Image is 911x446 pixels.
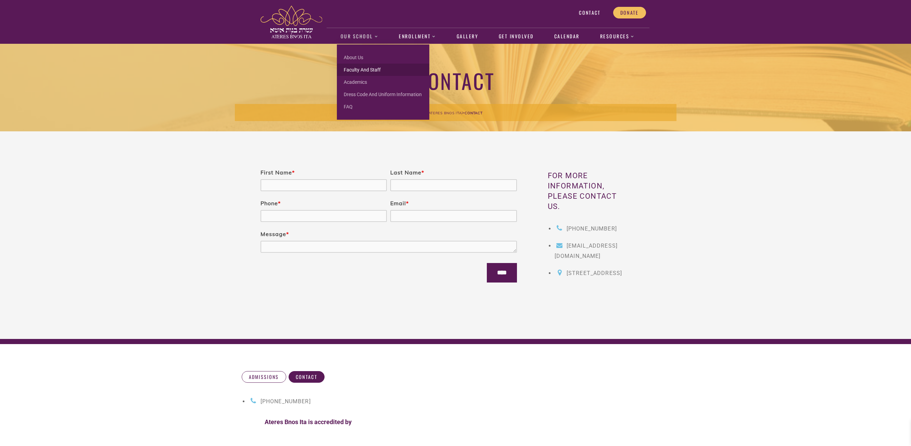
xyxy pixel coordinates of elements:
a: FAQ [337,101,429,113]
span: Ateres Bnos Ita [429,111,462,115]
span: Admissions [249,374,279,380]
a: Admissions [242,371,286,383]
a: [PHONE_NUMBER] [249,398,311,405]
h4: Ateres Bnos Ita is accredited by [243,418,374,426]
a: Contact [572,7,608,18]
h3: For more information, please contact us. [548,171,631,212]
span: Contact [296,374,317,380]
div: > [235,104,676,121]
a: [EMAIL_ADDRESS][DOMAIN_NAME] [555,242,618,259]
a: Enrollment [395,29,440,44]
a: Faculty and Staff [337,64,429,76]
a: Our School [337,29,382,44]
img: ateres [261,5,322,38]
span: [STREET_ADDRESS] [567,270,622,276]
label: Email [390,200,409,207]
a: Calendar [551,29,583,44]
a: Resources [596,29,638,44]
span: Donate [620,10,639,16]
label: Message [261,231,289,237]
a: [PHONE_NUMBER] [555,225,617,232]
span: [PHONE_NUMBER] [567,225,617,232]
ul: Our School [337,44,429,120]
span: Contact [579,10,600,16]
h1: Contact [235,68,676,93]
label: Phone [261,200,281,207]
a: Donate [613,7,646,18]
a: Academics [337,76,429,88]
a: Contact [289,371,325,383]
a: Dress Code and Uniform Information [337,88,429,101]
label: Last Name [390,169,424,176]
a: About us [337,51,429,64]
span: Contact [465,111,482,115]
label: First Name [261,169,295,176]
a: Get Involved [495,29,537,44]
a: Ateres Bnos Ita [429,109,462,116]
span: [PHONE_NUMBER] [261,398,311,405]
a: Gallery [453,29,482,44]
